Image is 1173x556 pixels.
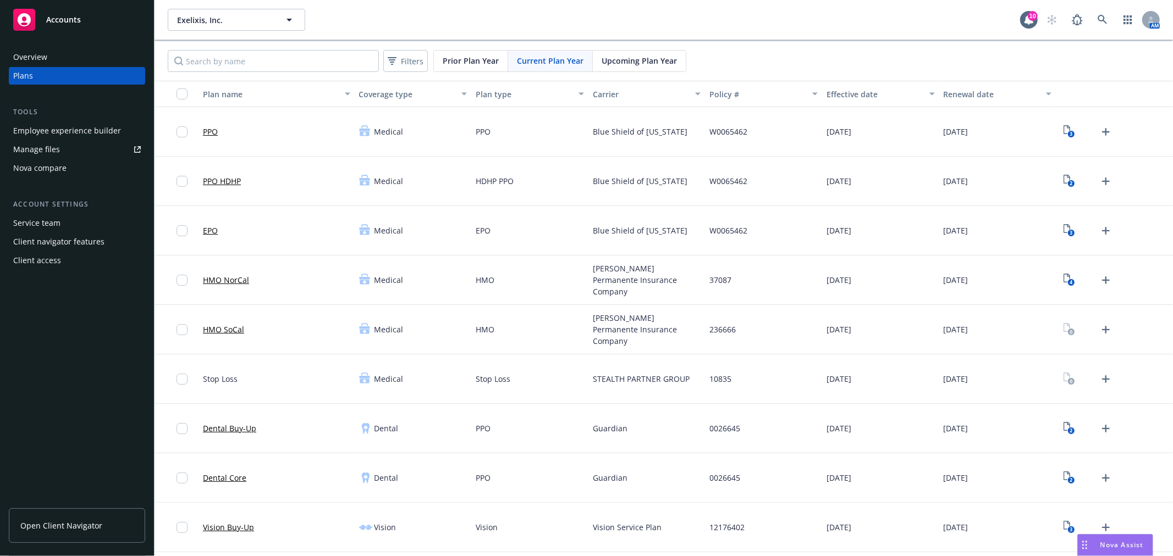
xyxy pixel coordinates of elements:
span: [DATE] [944,126,968,137]
a: View Plan Documents [1060,173,1078,190]
div: Drag to move [1078,535,1092,555]
input: Toggle Row Selected [177,374,188,385]
a: Employee experience builder [9,122,145,140]
div: Overview [13,48,47,66]
span: [DATE] [944,472,968,483]
div: Coverage type [359,88,455,100]
button: Exelixis, Inc. [168,9,305,31]
span: STEALTH PARTNER GROUP [593,373,690,385]
span: 236666 [709,324,736,335]
a: Switch app [1117,9,1139,31]
a: Upload Plan Documents [1097,420,1115,437]
span: Exelixis, Inc. [177,14,272,26]
span: Open Client Navigator [20,520,102,531]
div: Manage files [13,141,60,158]
button: Coverage type [355,81,472,107]
span: HMO [476,274,494,286]
div: Effective date [827,88,923,100]
a: Overview [9,48,145,66]
div: Employee experience builder [13,122,121,140]
span: [DATE] [827,225,851,236]
span: EPO [476,225,491,236]
span: Dental [375,422,399,434]
text: 2 [1070,477,1072,484]
button: Renewal date [939,81,1056,107]
span: [DATE] [944,373,968,385]
span: Nova Assist [1100,540,1144,549]
a: View Plan Documents [1060,420,1078,437]
div: Account settings [9,199,145,210]
span: Prior Plan Year [443,55,499,66]
span: [DATE] [827,373,851,385]
a: Client navigator features [9,233,145,251]
a: HMO NorCal [203,274,249,286]
span: Blue Shield of [US_STATE] [593,225,687,236]
button: Effective date [822,81,939,107]
a: Vision Buy-Up [203,521,254,533]
span: Current Plan Year [517,55,583,66]
span: Accounts [46,15,81,24]
a: Search [1092,9,1114,31]
span: [DATE] [944,274,968,286]
button: Plan name [199,81,355,107]
a: HMO SoCal [203,324,244,335]
a: PPO [203,126,218,137]
span: W0065462 [709,175,747,187]
span: Medical [375,175,404,187]
span: 37087 [709,274,731,286]
input: Select all [177,88,188,99]
span: PPO [476,126,491,137]
div: Plan type [476,88,572,100]
text: 2 [1070,427,1072,435]
a: EPO [203,225,218,236]
button: Carrier [588,81,706,107]
span: [DATE] [944,324,968,335]
span: PPO [476,422,491,434]
div: Plans [13,67,33,85]
a: Service team [9,214,145,232]
a: Dental Core [203,472,246,483]
button: Plan type [471,81,588,107]
input: Toggle Row Selected [177,275,188,286]
text: 3 [1070,230,1072,237]
input: Search by name [168,50,379,72]
a: Manage files [9,141,145,158]
a: Report a Bug [1066,9,1088,31]
text: 3 [1070,526,1072,533]
span: Medical [375,225,404,236]
button: Filters [383,50,428,72]
a: View Plan Documents [1060,321,1078,338]
span: [DATE] [827,274,851,286]
span: Vision [476,521,498,533]
a: Upload Plan Documents [1097,123,1115,141]
input: Toggle Row Selected [177,126,188,137]
div: Client navigator features [13,233,104,251]
span: [DATE] [827,324,851,335]
span: HMO [476,324,494,335]
span: Medical [375,373,404,385]
span: [DATE] [827,472,851,483]
span: Guardian [593,472,627,483]
a: View Plan Documents [1060,123,1078,141]
span: Medical [375,126,404,137]
span: [DATE] [944,175,968,187]
span: [DATE] [944,422,968,434]
input: Toggle Row Selected [177,324,188,335]
div: Tools [9,107,145,118]
div: Client access [13,252,61,269]
span: 10835 [709,373,731,385]
span: [DATE] [944,225,968,236]
text: 4 [1070,279,1072,286]
span: Blue Shield of [US_STATE] [593,175,687,187]
div: Policy # [709,88,806,100]
span: Filters [386,53,426,69]
input: Toggle Row Selected [177,522,188,533]
span: PPO [476,472,491,483]
a: Dental Buy-Up [203,422,256,434]
a: Upload Plan Documents [1097,469,1115,487]
a: Client access [9,252,145,269]
span: Medical [375,274,404,286]
a: PPO HDHP [203,175,241,187]
a: View Plan Documents [1060,519,1078,536]
a: Upload Plan Documents [1097,222,1115,240]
